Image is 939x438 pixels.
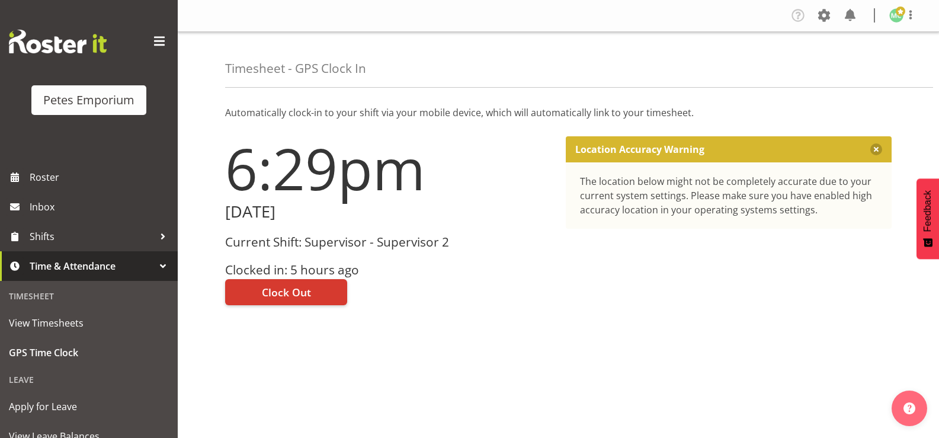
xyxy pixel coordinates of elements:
img: melissa-cowen2635.jpg [889,8,903,23]
div: Leave [3,367,175,392]
h2: [DATE] [225,203,552,221]
button: Clock Out [225,279,347,305]
span: Roster [30,168,172,186]
button: Close message [870,143,882,155]
span: Apply for Leave [9,398,169,415]
span: Clock Out [262,284,311,300]
span: Feedback [922,190,933,232]
a: Apply for Leave [3,392,175,421]
span: Shifts [30,228,154,245]
div: The location below might not be completely accurate due to your current system settings. Please m... [580,174,878,217]
span: View Timesheets [9,314,169,332]
a: GPS Time Clock [3,338,175,367]
a: View Timesheets [3,308,175,338]
h3: Current Shift: Supervisor - Supervisor 2 [225,235,552,249]
h1: 6:29pm [225,136,552,200]
span: Inbox [30,198,172,216]
span: GPS Time Clock [9,344,169,362]
img: help-xxl-2.png [903,402,915,414]
p: Location Accuracy Warning [575,143,704,155]
div: Petes Emporium [43,91,134,109]
div: Timesheet [3,284,175,308]
button: Feedback - Show survey [916,178,939,259]
h3: Clocked in: 5 hours ago [225,263,552,277]
span: Time & Attendance [30,257,154,275]
p: Automatically clock-in to your shift via your mobile device, which will automatically link to you... [225,105,892,120]
img: Rosterit website logo [9,30,107,53]
h4: Timesheet - GPS Clock In [225,62,366,75]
